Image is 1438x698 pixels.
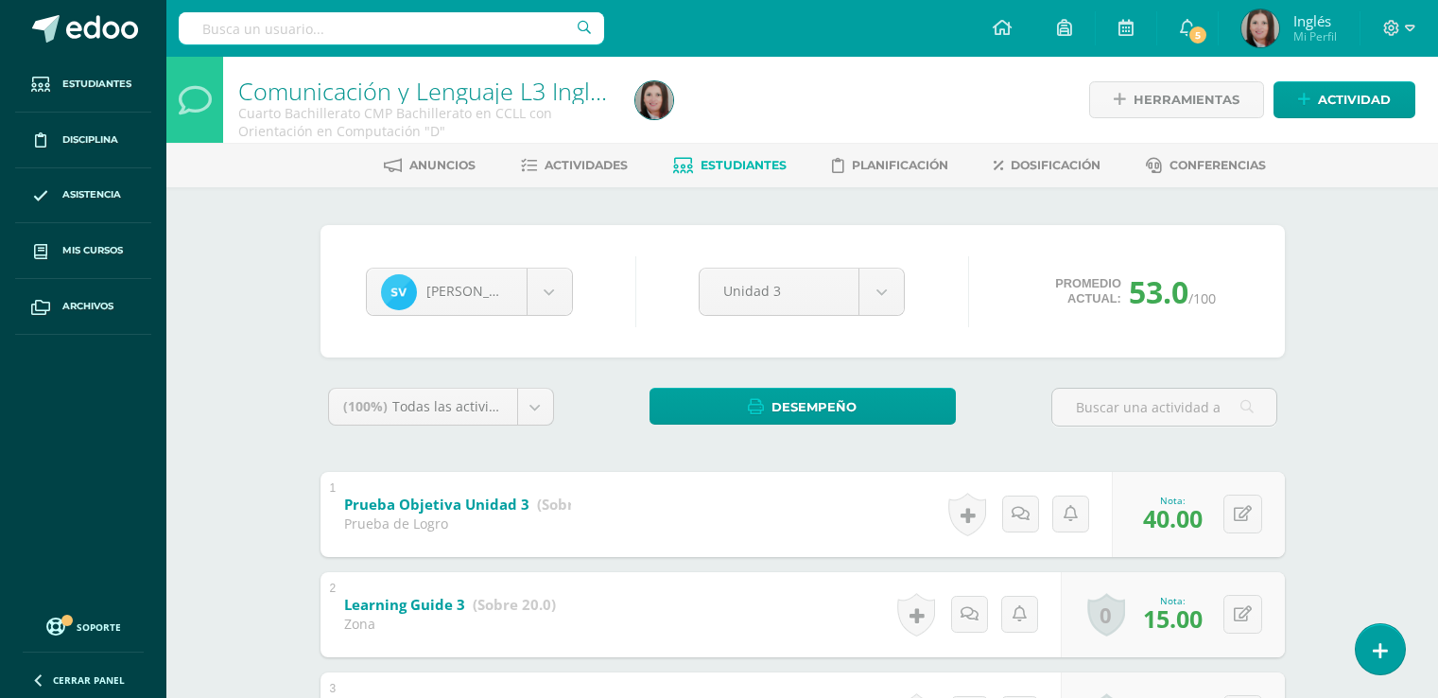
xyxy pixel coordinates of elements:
span: 5 [1187,25,1208,45]
a: Disciplina [15,113,151,168]
input: Buscar una actividad aquí... [1052,389,1276,426]
h1: Comunicación y Lenguaje L3 Inglés [238,78,613,104]
a: (100%)Todas las actividades de esta unidad [329,389,553,425]
a: Dosificación [994,150,1100,181]
span: Disciplina [62,132,118,148]
span: Promedio actual: [1055,276,1121,306]
a: Archivos [15,279,151,335]
span: Soporte [77,620,121,634]
a: Anuncios [384,150,476,181]
strong: (Sobre 40.0) [537,495,620,514]
span: 53.0 [1129,271,1188,312]
span: [PERSON_NAME] [426,282,532,300]
strong: (Sobre 20.0) [473,595,556,614]
span: Mi Perfil [1293,28,1337,44]
div: Cuarto Bachillerato CMP Bachillerato en CCLL con Orientación en Computación 'D' [238,104,613,140]
a: Learning Guide 3 (Sobre 20.0) [344,590,556,620]
span: Estudiantes [62,77,131,92]
span: Asistencia [62,187,121,202]
a: Estudiantes [673,150,787,181]
span: Desempeño [771,390,857,425]
b: Prueba Objetiva Unidad 3 [344,495,529,514]
span: 40.00 [1143,502,1203,534]
a: Mis cursos [15,223,151,279]
input: Busca un usuario... [179,12,604,44]
a: Desempeño [650,388,956,425]
span: Archivos [62,299,113,314]
span: /100 [1188,289,1216,307]
img: 4a05ef0e6b89fb9ee126440cdf87d8a9.png [381,274,417,310]
span: Unidad 3 [723,269,835,313]
span: Dosificación [1011,158,1100,172]
a: Actividad [1273,81,1415,118]
span: Mis cursos [62,243,123,258]
span: Inglés [1293,11,1337,30]
a: Conferencias [1146,150,1266,181]
a: Prueba Objetiva Unidad 3 (Sobre 40.0) [344,490,620,520]
a: Comunicación y Lenguaje L3 Inglés [238,75,615,107]
span: Conferencias [1169,158,1266,172]
a: Unidad 3 [700,269,904,315]
a: Herramientas [1089,81,1264,118]
span: Cerrar panel [53,673,125,687]
a: Soporte [23,613,144,638]
img: e03ec1ec303510e8e6f60bf4728ca3bf.png [635,81,673,119]
a: 0 [1087,593,1125,637]
span: (100%) [343,397,388,415]
a: Estudiantes [15,57,151,113]
span: Anuncios [409,158,476,172]
span: Todas las actividades de esta unidad [392,397,627,415]
a: [PERSON_NAME] [367,269,572,315]
a: Planificación [832,150,948,181]
span: Actividades [545,158,628,172]
b: Learning Guide 3 [344,595,465,614]
span: Planificación [852,158,948,172]
div: Prueba de Logro [344,515,571,532]
div: Zona [344,615,556,633]
img: e03ec1ec303510e8e6f60bf4728ca3bf.png [1241,9,1279,47]
div: Nota: [1143,494,1203,507]
span: Estudiantes [701,158,787,172]
span: 15.00 [1143,602,1203,635]
div: Nota: [1143,594,1203,607]
span: Actividad [1318,82,1391,117]
a: Asistencia [15,168,151,224]
span: Herramientas [1134,82,1239,117]
a: Actividades [521,150,628,181]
